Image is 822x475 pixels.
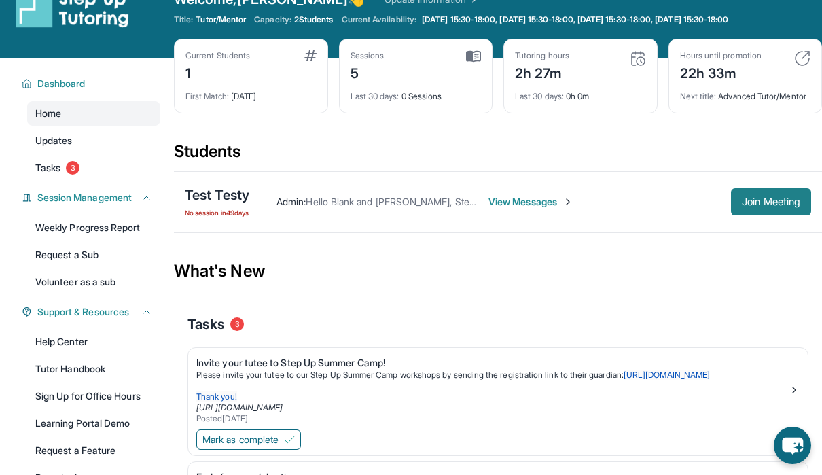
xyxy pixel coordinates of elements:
[196,14,246,25] span: Tutor/Mentor
[185,50,250,61] div: Current Students
[196,391,237,402] span: Thank you!
[66,161,79,175] span: 3
[27,411,160,436] a: Learning Portal Demo
[680,61,762,83] div: 22h 33m
[37,77,86,90] span: Dashboard
[32,305,152,319] button: Support & Resources
[351,91,399,101] span: Last 30 days :
[27,384,160,408] a: Sign Up for Office Hours
[774,427,811,464] button: chat-button
[202,433,279,446] span: Mark as complete
[35,107,61,120] span: Home
[254,14,291,25] span: Capacity:
[27,438,160,463] a: Request a Feature
[27,330,160,354] a: Help Center
[185,91,229,101] span: First Match :
[284,434,295,445] img: Mark as complete
[422,14,728,25] span: [DATE] 15:30-18:00, [DATE] 15:30-18:00, [DATE] 15:30-18:00, [DATE] 15:30-18:00
[174,14,193,25] span: Title:
[419,14,731,25] a: [DATE] 15:30-18:00, [DATE] 15:30-18:00, [DATE] 15:30-18:00, [DATE] 15:30-18:00
[32,191,152,205] button: Session Management
[515,91,564,101] span: Last 30 days :
[304,50,317,61] img: card
[742,198,800,206] span: Join Meeting
[27,215,160,240] a: Weekly Progress Report
[27,128,160,153] a: Updates
[27,243,160,267] a: Request a Sub
[185,83,317,102] div: [DATE]
[187,315,225,334] span: Tasks
[37,191,132,205] span: Session Management
[174,141,822,171] div: Students
[794,50,810,67] img: card
[488,195,573,209] span: View Messages
[680,50,762,61] div: Hours until promotion
[37,305,129,319] span: Support & Resources
[196,370,789,381] p: Please invite your tutee to our Step Up Summer Camp workshops by sending the registration link to...
[174,241,822,301] div: What's New
[185,61,250,83] div: 1
[680,91,717,101] span: Next title :
[342,14,416,25] span: Current Availability:
[466,50,481,63] img: card
[680,83,811,102] div: Advanced Tutor/Mentor
[196,356,789,370] div: Invite your tutee to Step Up Summer Camp!
[35,161,60,175] span: Tasks
[196,413,789,424] div: Posted [DATE]
[35,134,73,147] span: Updates
[185,186,249,205] div: Test Testy
[185,207,249,218] span: No session in 49 days
[196,429,301,450] button: Mark as complete
[351,83,482,102] div: 0 Sessions
[351,61,385,83] div: 5
[562,196,573,207] img: Chevron-Right
[196,402,283,412] a: [URL][DOMAIN_NAME]
[188,348,808,427] a: Invite your tutee to Step Up Summer Camp!Please invite your tutee to our Step Up Summer Camp work...
[515,83,646,102] div: 0h 0m
[27,156,160,180] a: Tasks3
[630,50,646,67] img: card
[27,270,160,294] a: Volunteer as a sub
[351,50,385,61] div: Sessions
[32,77,152,90] button: Dashboard
[230,317,244,331] span: 3
[515,61,569,83] div: 2h 27m
[27,101,160,126] a: Home
[624,370,710,380] a: [URL][DOMAIN_NAME]
[276,196,306,207] span: Admin :
[515,50,569,61] div: Tutoring hours
[27,357,160,381] a: Tutor Handbook
[294,14,334,25] span: 2 Students
[731,188,811,215] button: Join Meeting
